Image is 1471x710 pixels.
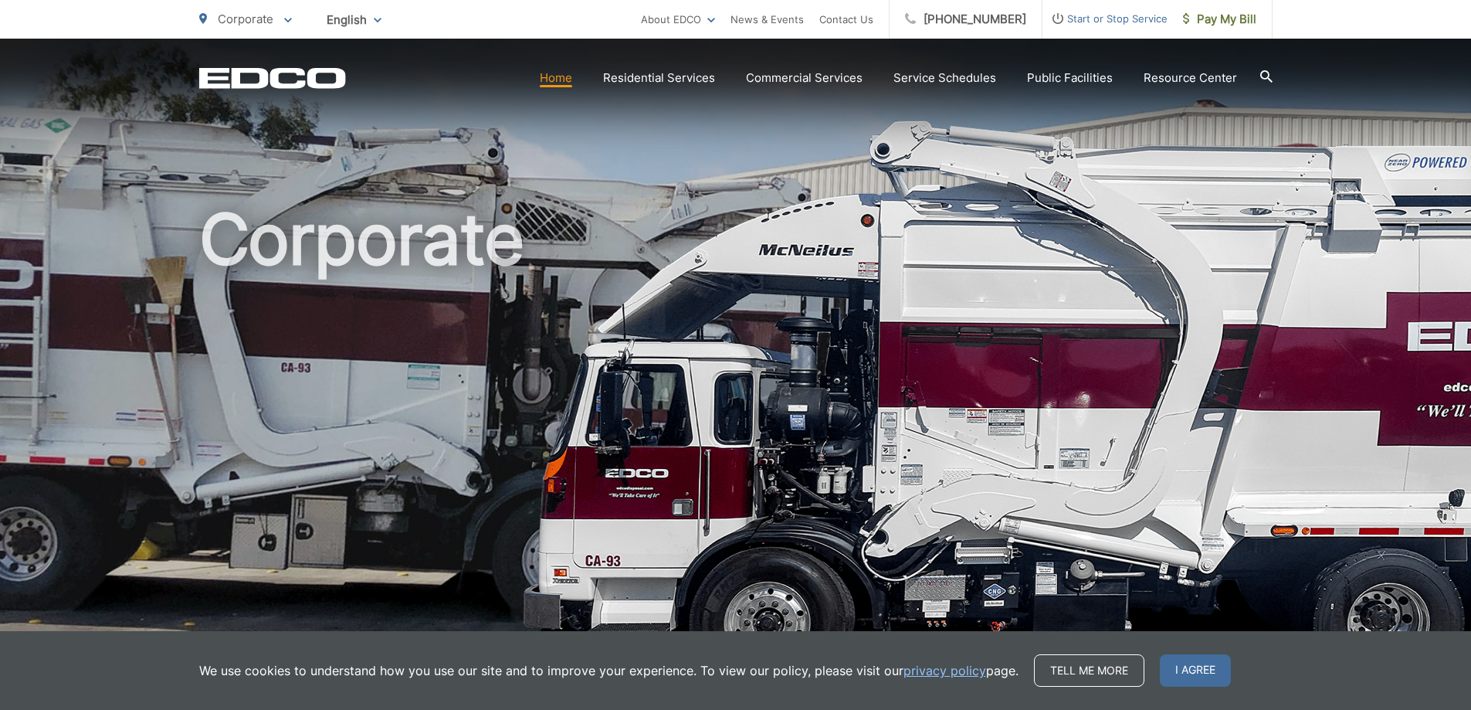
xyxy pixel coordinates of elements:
[1027,69,1113,87] a: Public Facilities
[199,201,1273,690] h1: Corporate
[903,661,986,680] a: privacy policy
[730,10,804,29] a: News & Events
[1160,654,1231,687] span: I agree
[1183,10,1256,29] span: Pay My Bill
[540,69,572,87] a: Home
[1144,69,1237,87] a: Resource Center
[603,69,715,87] a: Residential Services
[199,67,346,89] a: EDCD logo. Return to the homepage.
[315,6,393,33] span: English
[1034,654,1144,687] a: Tell me more
[893,69,996,87] a: Service Schedules
[218,12,273,26] span: Corporate
[641,10,715,29] a: About EDCO
[746,69,863,87] a: Commercial Services
[819,10,873,29] a: Contact Us
[199,661,1019,680] p: We use cookies to understand how you use our site and to improve your experience. To view our pol...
